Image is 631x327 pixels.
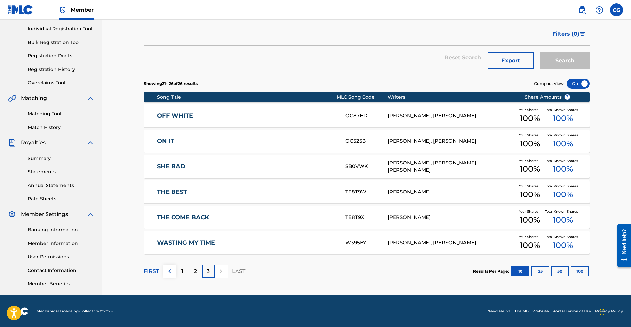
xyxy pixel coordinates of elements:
span: Total Known Shares [545,209,581,214]
a: Bulk Registration Tool [28,39,94,46]
span: 100 % [520,138,540,150]
span: Share Amounts [525,94,570,101]
a: Member Benefits [28,281,94,287]
span: Matching [21,94,47,102]
div: [PERSON_NAME], [PERSON_NAME] [388,239,515,247]
span: 100 % [520,163,540,175]
span: Royalties [21,139,46,147]
p: 2 [194,267,197,275]
div: [PERSON_NAME], [PERSON_NAME] [388,137,515,145]
img: filter [580,32,585,36]
a: Contact Information [28,267,94,274]
a: The MLC Website [514,308,549,314]
span: 100 % [553,163,573,175]
img: expand [86,94,94,102]
a: Rate Sheets [28,195,94,202]
a: Registration History [28,66,94,73]
p: 1 [181,267,183,275]
img: Matching [8,94,16,102]
button: Filters (0) [549,26,590,42]
div: W395BY [345,239,388,247]
img: search [578,6,586,14]
div: Drag [600,302,604,322]
span: Total Known Shares [545,234,581,239]
span: Your Shares [519,209,541,214]
span: Your Shares [519,158,541,163]
a: Individual Registration Tool [28,25,94,32]
span: 100 % [553,239,573,251]
button: 10 [511,266,529,276]
button: 25 [531,266,549,276]
span: Mechanical Licensing Collective © 2025 [36,308,113,314]
button: Export [488,52,534,69]
a: Match History [28,124,94,131]
a: Statements [28,168,94,175]
span: 100 % [520,239,540,251]
span: Your Shares [519,184,541,189]
p: FIRST [144,267,159,275]
a: Privacy Policy [595,308,623,314]
span: 100 % [520,112,540,124]
div: OC525B [345,137,388,145]
div: Help [593,3,606,16]
span: Total Known Shares [545,158,581,163]
img: Top Rightsholder [59,6,67,14]
div: Writers [388,94,515,101]
img: Member Settings [8,210,16,218]
div: Song Title [157,94,337,101]
span: 100 % [520,189,540,200]
span: Total Known Shares [545,107,581,112]
div: User Menu [610,3,623,16]
a: SHE BAD [157,163,336,170]
a: THE BEST [157,188,336,196]
img: expand [86,210,94,218]
div: [PERSON_NAME], [PERSON_NAME] [388,112,515,120]
span: Your Shares [519,234,541,239]
img: left [166,267,174,275]
span: Filters ( 0 ) [552,30,579,38]
a: Annual Statements [28,182,94,189]
img: Royalties [8,139,16,147]
div: MLC Song Code [337,94,388,101]
p: LAST [232,267,245,275]
span: Member Settings [21,210,68,218]
a: Matching Tool [28,110,94,117]
button: 100 [571,266,589,276]
span: Compact View [534,81,564,87]
div: SB0VWK [345,163,388,170]
a: Portal Terms of Use [552,308,591,314]
div: [PERSON_NAME], [PERSON_NAME], [PERSON_NAME] [388,159,515,174]
button: 50 [551,266,569,276]
a: THE COME BACK [157,214,336,221]
span: 100 % [520,214,540,226]
a: Banking Information [28,226,94,233]
iframe: Resource Center [613,219,631,272]
p: Showing 21 - 26 of 26 results [144,81,198,87]
a: ON IT [157,137,336,145]
span: Your Shares [519,107,541,112]
img: logo [8,307,28,315]
div: TE8T9W [345,188,388,196]
p: Results Per Page: [473,268,511,274]
span: Member [71,6,94,14]
img: MLC Logo [8,5,33,15]
div: [PERSON_NAME] [388,214,515,221]
span: 100 % [553,214,573,226]
a: Public Search [576,3,589,16]
iframe: Chat Widget [598,295,631,327]
a: Need Help? [487,308,510,314]
span: 100 % [553,138,573,150]
img: expand [86,139,94,147]
span: Total Known Shares [545,184,581,189]
div: TE8T9X [345,214,388,221]
span: Total Known Shares [545,133,581,138]
span: 100 % [553,189,573,200]
span: 100 % [553,112,573,124]
a: Member Information [28,240,94,247]
span: ? [565,94,570,100]
a: Summary [28,155,94,162]
a: Overclaims Tool [28,79,94,86]
div: OC87HD [345,112,388,120]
